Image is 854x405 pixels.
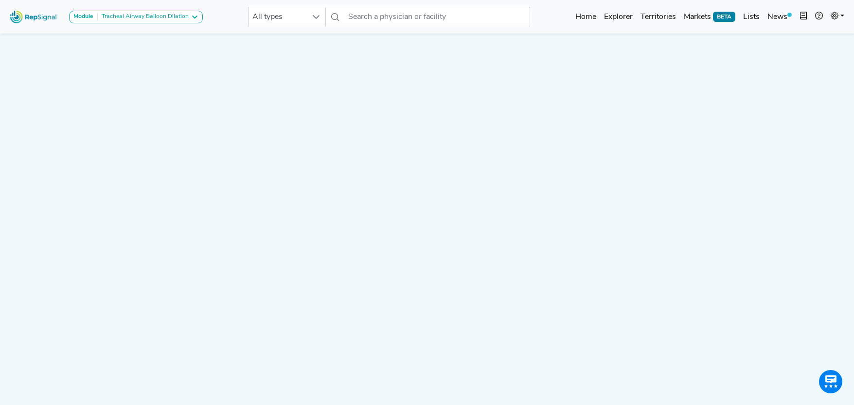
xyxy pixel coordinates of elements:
[739,7,764,27] a: Lists
[571,7,600,27] a: Home
[713,12,735,21] span: BETA
[98,13,189,21] div: Tracheal Airway Balloon Dilation
[73,14,93,19] strong: Module
[796,7,811,27] button: Intel Book
[680,7,739,27] a: MarketsBETA
[637,7,680,27] a: Territories
[249,7,307,27] span: All types
[600,7,637,27] a: Explorer
[344,7,530,27] input: Search a physician or facility
[69,11,203,23] button: ModuleTracheal Airway Balloon Dilation
[764,7,796,27] a: News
